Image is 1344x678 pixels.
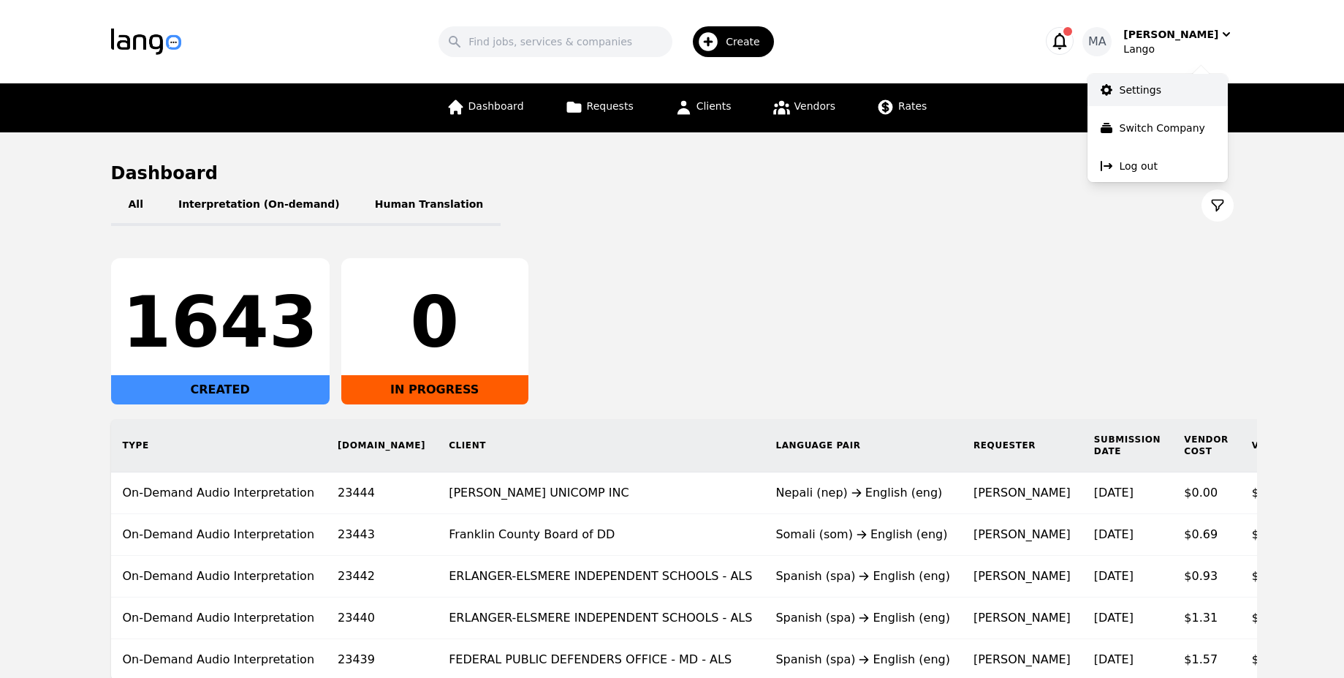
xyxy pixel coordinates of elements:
th: Type [111,419,327,472]
div: Somali (som) English (eng) [775,526,950,543]
div: Spanish (spa) English (eng) [775,568,950,585]
td: 23443 [326,514,437,556]
p: Settings [1120,83,1161,97]
span: $0.35/minute [1252,569,1331,583]
div: CREATED [111,375,330,404]
time: [DATE] [1094,486,1134,500]
td: 23444 [326,472,437,514]
time: [DATE] [1094,569,1134,583]
span: Clients [696,100,732,112]
div: Nepali (nep) English (eng) [775,484,950,502]
td: $0.69 [1172,514,1240,556]
h1: Dashboard [111,162,1234,185]
th: Submission Date [1082,419,1172,472]
a: Clients [666,83,740,132]
span: $0.35/minute [1252,611,1331,625]
td: 23440 [326,598,437,639]
td: On-Demand Audio Interpretation [111,514,327,556]
img: Logo [111,29,181,55]
a: Dashboard [438,83,533,132]
time: [DATE] [1094,652,1134,666]
button: Create [672,20,783,63]
p: Log out [1120,159,1158,173]
a: Vendors [764,83,844,132]
button: MA[PERSON_NAME]Lango [1082,27,1233,56]
a: Requests [556,83,642,132]
span: $0.00/ [1252,486,1289,500]
td: [PERSON_NAME] [962,514,1082,556]
span: $0.45/minute [1252,652,1331,666]
span: Create [726,34,770,49]
div: [PERSON_NAME] [1123,27,1218,42]
td: On-Demand Audio Interpretation [111,472,327,514]
td: [PERSON_NAME] [962,598,1082,639]
button: All [111,185,161,226]
button: Filter [1201,189,1234,222]
td: [PERSON_NAME] [962,472,1082,514]
button: Human Translation [357,185,501,226]
button: Interpretation (On-demand) [161,185,357,226]
td: [PERSON_NAME] [962,556,1082,598]
th: Client [437,419,764,472]
th: [DOMAIN_NAME] [326,419,437,472]
div: Spanish (spa) English (eng) [775,609,950,627]
div: Spanish (spa) English (eng) [775,651,950,668]
th: Vendor Rate [1240,419,1343,472]
td: $0.00 [1172,472,1240,514]
th: Vendor Cost [1172,419,1240,472]
td: 23442 [326,556,437,598]
p: Switch Company [1120,121,1205,135]
a: Rates [867,83,935,132]
span: Vendors [794,100,835,112]
td: On-Demand Audio Interpretation [111,556,327,598]
div: 1643 [123,287,318,358]
input: Find jobs, services & companies [438,26,672,57]
div: 0 [353,287,517,358]
div: IN PROGRESS [341,375,528,404]
span: Dashboard [468,100,524,112]
span: MA [1088,33,1106,50]
th: Language Pair [764,419,962,472]
td: $1.31 [1172,598,1240,639]
td: $0.93 [1172,556,1240,598]
td: ERLANGER-ELSMERE INDEPENDENT SCHOOLS - ALS [437,556,764,598]
td: On-Demand Audio Interpretation [111,598,327,639]
span: $0.30/minute [1252,527,1331,541]
td: ERLANGER-ELSMERE INDEPENDENT SCHOOLS - ALS [437,598,764,639]
time: [DATE] [1094,527,1134,541]
td: Franklin County Board of DD [437,514,764,556]
td: [PERSON_NAME] UNICOMP INC [437,472,764,514]
th: Requester [962,419,1082,472]
time: [DATE] [1094,611,1134,625]
span: Rates [898,100,927,112]
div: Lango [1123,42,1233,56]
span: Requests [587,100,634,112]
